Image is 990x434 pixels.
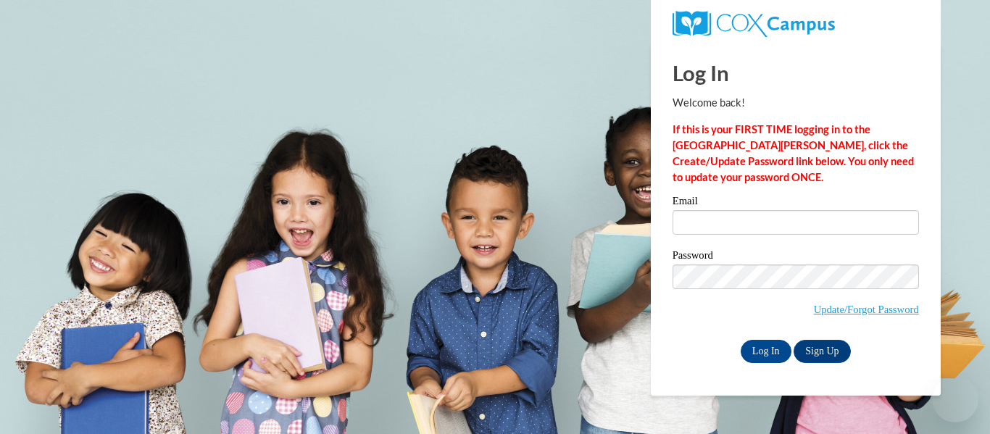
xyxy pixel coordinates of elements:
[673,250,919,264] label: Password
[673,11,919,37] a: COX Campus
[673,196,919,210] label: Email
[673,11,835,37] img: COX Campus
[673,123,914,183] strong: If this is your FIRST TIME logging in to the [GEOGRAPHIC_DATA][PERSON_NAME], click the Create/Upd...
[741,340,791,363] input: Log In
[814,304,919,315] a: Update/Forgot Password
[794,340,850,363] a: Sign Up
[932,376,978,422] iframe: Button to launch messaging window
[673,58,919,88] h1: Log In
[673,95,919,111] p: Welcome back!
